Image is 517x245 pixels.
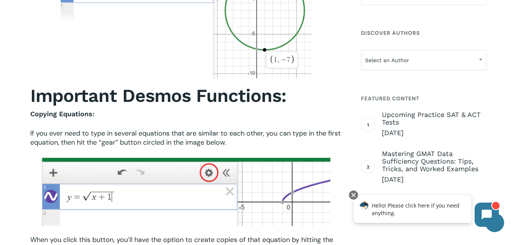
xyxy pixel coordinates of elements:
span: If you ever need to type in several equations that are similar to each other, you can type in the... [30,129,341,147]
strong: Important Desmos Functions: [30,85,286,106]
span: Select an Author [361,52,486,68]
span: Select an Author [361,50,487,70]
b: Copying Equations: [30,110,94,118]
span: Mastering GMAT Data Sufficiency Questions: Tips, Tricks, and Worked Examples [382,150,487,173]
iframe: Chatbot [346,189,506,234]
img: desmos pt 0 5 [41,157,332,229]
span: [DATE] [382,128,487,137]
span: [DATE] [382,175,487,184]
a: Upcoming Practice SAT & ACT Tests [DATE] [382,111,487,137]
h4: Featured Content [361,92,487,105]
a: Mastering GMAT Data Sufficiency Questions: Tips, Tricks, and Worked Examples [DATE] [382,150,487,184]
h4: Discover Authors [361,26,487,40]
span: Upcoming Practice SAT & ACT Tests [382,111,487,126]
